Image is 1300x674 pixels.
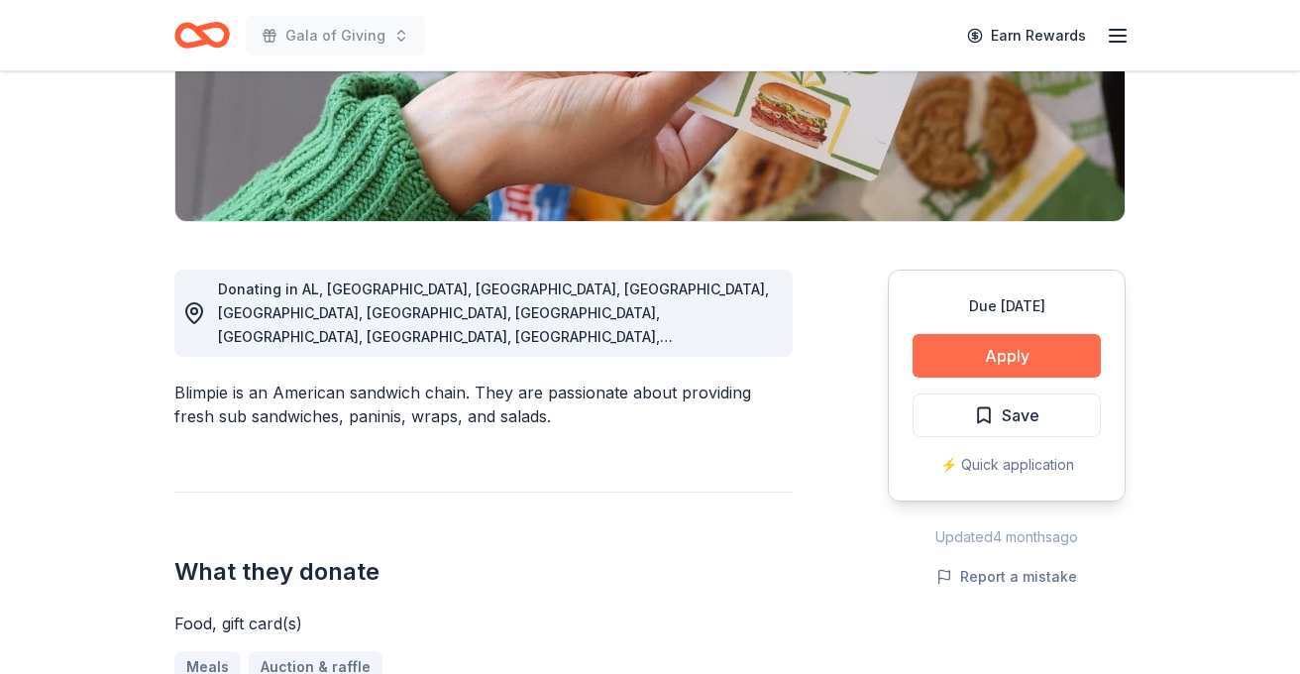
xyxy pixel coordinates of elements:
[218,281,769,511] span: Donating in AL, [GEOGRAPHIC_DATA], [GEOGRAPHIC_DATA], [GEOGRAPHIC_DATA], [GEOGRAPHIC_DATA], [GEOG...
[913,294,1101,318] div: Due [DATE]
[913,393,1101,437] button: Save
[174,381,793,428] div: Blimpie is an American sandwich chain. They are passionate about providing fresh sub sandwiches, ...
[913,453,1101,477] div: ⚡️ Quick application
[246,16,425,56] button: Gala of Giving
[913,334,1101,378] button: Apply
[285,24,385,48] span: Gala of Giving
[174,612,793,635] div: Food, gift card(s)
[955,18,1098,54] a: Earn Rewards
[174,556,793,588] h2: What they donate
[936,565,1077,589] button: Report a mistake
[174,12,230,58] a: Home
[888,525,1126,549] div: Updated 4 months ago
[1002,402,1039,428] span: Save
